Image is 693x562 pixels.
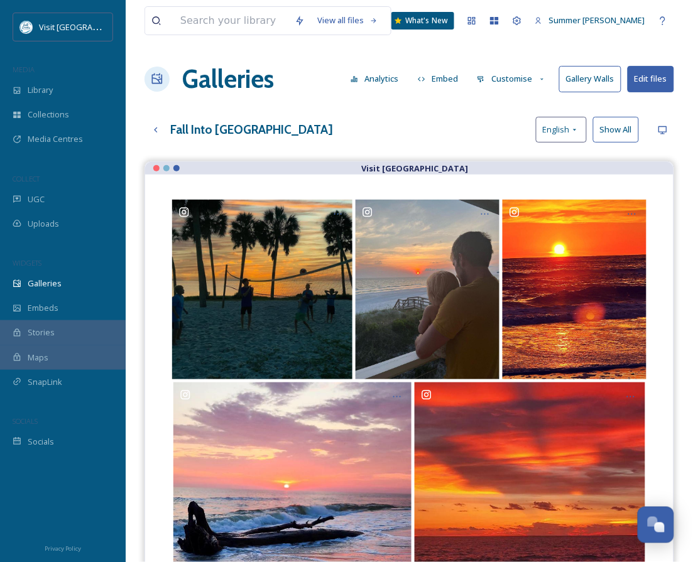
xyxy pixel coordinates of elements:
button: Embed [412,67,465,91]
button: Customise [471,67,553,91]
a: Opens media popup. Media description: A little photo selection from our #vacation from April ☀️ w... [501,200,648,379]
a: Opens media popup. Media description: A year ago, we had the most wonderful family vacation. We m... [354,200,501,379]
a: Opens media popup. Media description: Awesome weekend with friends at #portstjoe. [171,200,354,379]
a: Galleries [182,60,274,98]
span: Galleries [28,278,62,289]
img: download%20%282%29.png [20,21,33,33]
input: Search your library [174,7,288,35]
button: Show All [593,117,639,143]
span: Collections [28,109,69,121]
span: Socials [28,436,54,448]
span: Stories [28,327,55,338]
span: Embeds [28,302,58,314]
a: Privacy Policy [45,541,81,556]
span: Uploads [28,218,59,230]
span: Media Centres [28,133,83,145]
button: Analytics [344,67,405,91]
span: SnapLink [28,376,62,388]
a: What's New [391,12,454,30]
span: SOCIALS [13,416,38,426]
span: WIDGETS [13,258,41,267]
span: Summer [PERSON_NAME] [549,14,645,26]
span: Visit [GEOGRAPHIC_DATA] [39,21,136,33]
a: View all files [311,8,385,33]
span: Library [28,84,53,96]
span: COLLECT [13,174,40,183]
button: Gallery Walls [559,66,621,92]
a: Summer [PERSON_NAME] [528,8,652,33]
span: English [543,124,570,136]
span: MEDIA [13,65,35,74]
span: Maps [28,352,48,364]
a: Analytics [344,67,412,91]
span: UGC [28,193,45,205]
button: Edit files [628,66,674,92]
span: Privacy Policy [45,545,81,553]
button: Open Chat [638,507,674,543]
h3: Fall Into [GEOGRAPHIC_DATA] [170,121,332,139]
strong: Visit [GEOGRAPHIC_DATA] [362,163,469,174]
